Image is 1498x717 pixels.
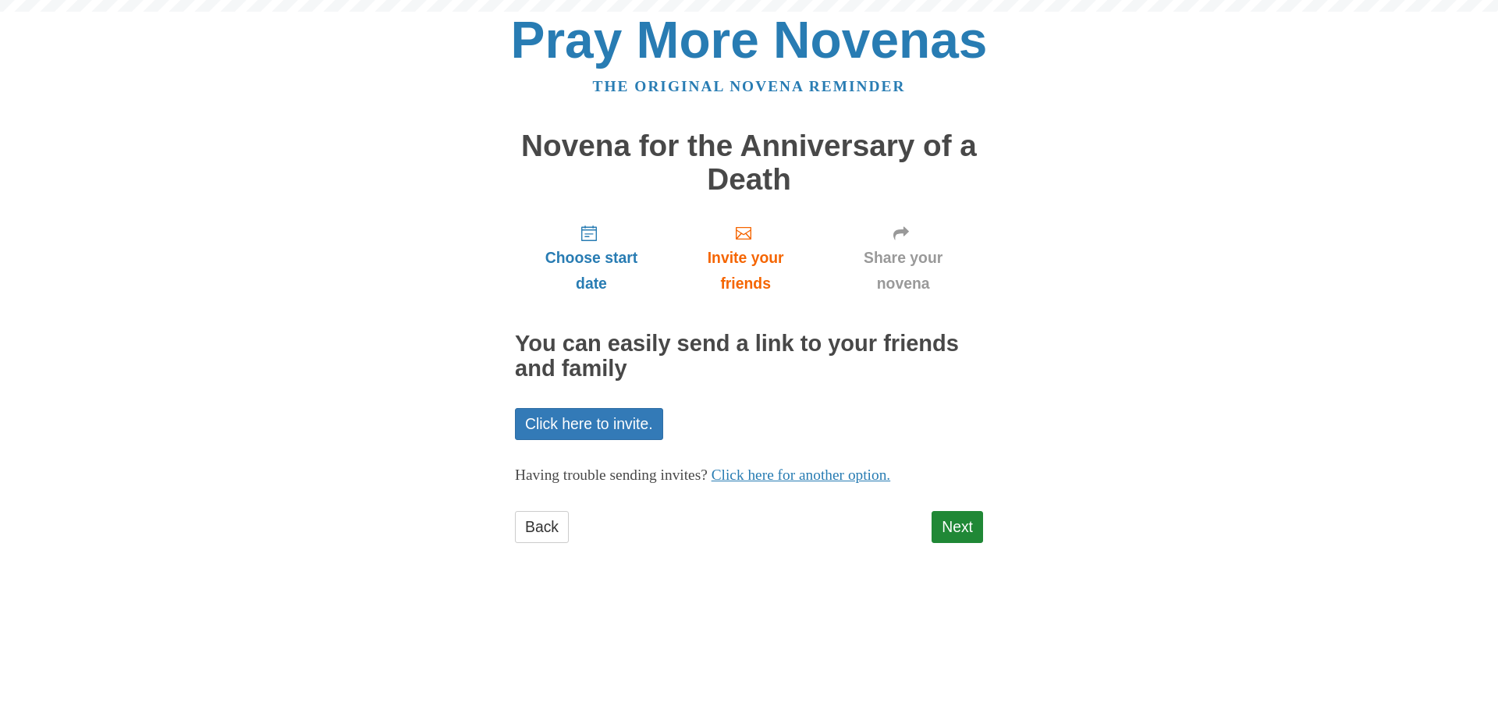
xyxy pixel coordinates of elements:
a: The original novena reminder [593,78,906,94]
h2: You can easily send a link to your friends and family [515,332,983,382]
a: Invite your friends [668,211,823,304]
a: Click here to invite. [515,408,663,440]
span: Invite your friends [683,245,808,296]
a: Back [515,511,569,543]
span: Having trouble sending invites? [515,467,708,483]
a: Share your novena [823,211,983,304]
a: Choose start date [515,211,668,304]
span: Share your novena [839,245,967,296]
a: Click here for another option. [712,467,891,483]
a: Next [932,511,983,543]
a: Pray More Novenas [511,11,988,69]
h1: Novena for the Anniversary of a Death [515,130,983,196]
span: Choose start date [531,245,652,296]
